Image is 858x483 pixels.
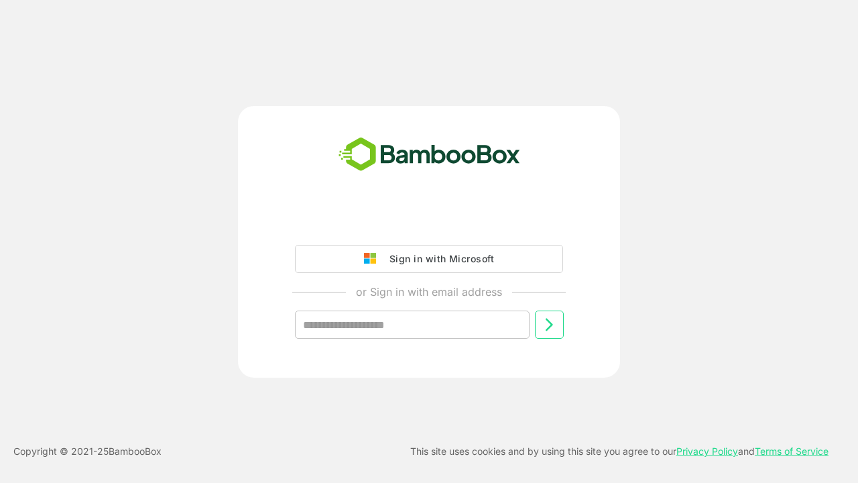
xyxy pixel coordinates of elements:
a: Terms of Service [755,445,829,457]
a: Privacy Policy [676,445,738,457]
p: This site uses cookies and by using this site you agree to our and [410,443,829,460]
p: Copyright © 2021- 25 BambooBox [13,443,162,460]
iframe: Sign in with Google Button [288,207,570,237]
button: Sign in with Microsoft [295,245,563,273]
p: or Sign in with email address [356,284,502,300]
div: Sign in with Microsoft [383,250,494,268]
img: google [364,253,383,265]
img: bamboobox [331,133,528,177]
